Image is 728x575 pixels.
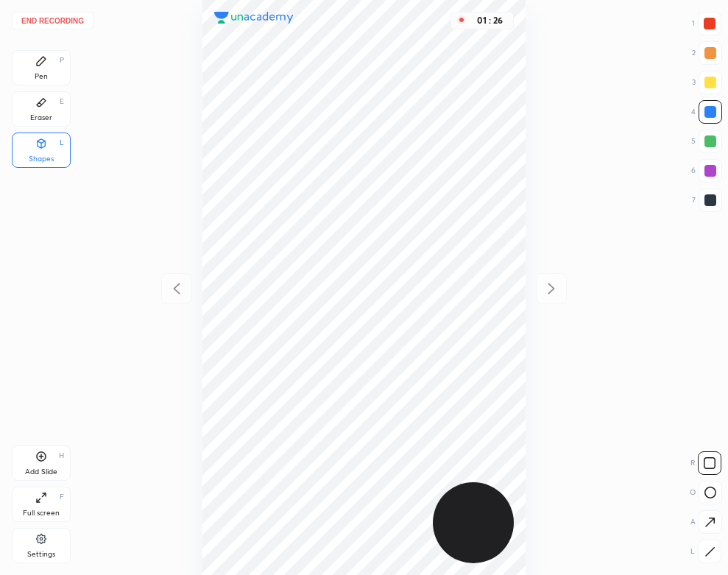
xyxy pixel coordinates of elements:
div: 7 [692,188,722,212]
div: P [60,57,64,64]
div: Shapes [29,155,54,163]
div: Eraser [30,114,52,121]
div: Pen [35,73,48,80]
img: logo.38c385cc.svg [214,12,294,24]
div: L [690,540,721,563]
div: 3 [692,71,722,94]
div: 4 [691,100,722,124]
div: Settings [27,551,55,558]
div: F [60,493,64,501]
div: 2 [692,41,722,65]
div: A [690,510,722,534]
div: 6 [691,159,722,183]
div: L [60,139,64,147]
button: End recording [12,12,93,29]
div: 5 [691,130,722,153]
div: E [60,98,64,105]
div: 1 [692,12,721,35]
div: H [59,452,64,459]
div: O [690,481,722,504]
div: R [690,451,721,475]
div: Full screen [23,509,60,517]
div: 01 : 26 [472,15,507,26]
div: Add Slide [25,468,57,476]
